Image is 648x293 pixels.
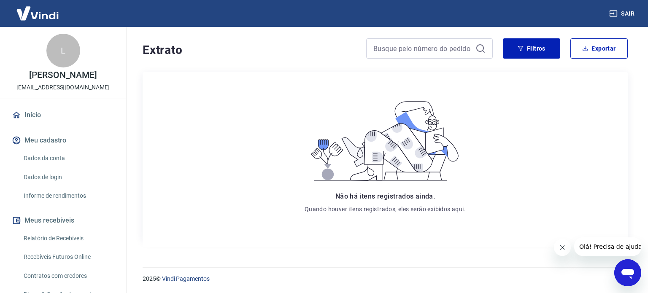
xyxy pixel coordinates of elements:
button: Sair [607,6,638,22]
button: Meus recebíveis [10,211,116,230]
div: L [46,34,80,67]
p: [EMAIL_ADDRESS][DOMAIN_NAME] [16,83,110,92]
a: Dados de login [20,169,116,186]
span: Não há itens registrados ainda. [335,192,435,200]
a: Informe de rendimentos [20,187,116,204]
button: Meu cadastro [10,131,116,150]
span: Olá! Precisa de ajuda? [5,6,71,13]
a: Relatório de Recebíveis [20,230,116,247]
iframe: Fechar mensagem [554,239,571,256]
input: Busque pelo número do pedido [373,42,472,55]
h4: Extrato [143,42,356,59]
button: Exportar [570,38,628,59]
p: 2025 © [143,274,628,283]
p: Quando houver itens registrados, eles serão exibidos aqui. [305,205,466,213]
a: Recebíveis Futuros Online [20,248,116,266]
iframe: Botão para abrir a janela de mensagens [614,259,641,286]
a: Vindi Pagamentos [162,275,210,282]
a: Início [10,106,116,124]
button: Filtros [503,38,560,59]
img: Vindi [10,0,65,26]
a: Contratos com credores [20,267,116,285]
iframe: Mensagem da empresa [574,237,641,256]
p: [PERSON_NAME] [29,71,97,80]
a: Dados da conta [20,150,116,167]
